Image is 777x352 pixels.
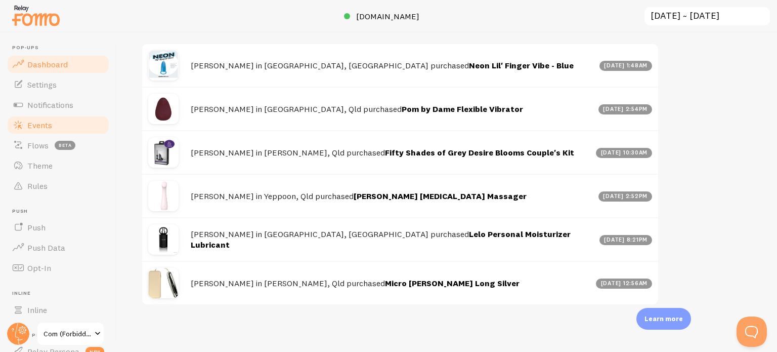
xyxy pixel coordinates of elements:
[385,147,574,158] a: Fifty Shades of Grey Desire Blooms Couple's Kit
[27,305,47,315] span: Inline
[12,290,110,297] span: Inline
[469,60,574,70] a: Neon Lil' Finger Vibe - Blue
[191,229,593,250] h4: [PERSON_NAME] in [GEOGRAPHIC_DATA], [GEOGRAPHIC_DATA] purchased
[598,104,653,114] div: [DATE] 2:54pm
[27,140,49,150] span: Flows
[191,104,592,114] h4: [PERSON_NAME] in [GEOGRAPHIC_DATA], Qld purchased
[598,191,653,202] div: [DATE] 2:52pm
[6,74,110,95] a: Settings
[12,208,110,215] span: Push
[44,328,92,340] span: Com (Forbiddenfruit)
[11,3,61,28] img: fomo-relay-logo-orange.svg
[6,217,110,238] a: Push
[191,60,593,71] h4: [PERSON_NAME] in [GEOGRAPHIC_DATA], [GEOGRAPHIC_DATA] purchased
[6,54,110,74] a: Dashboard
[354,191,527,201] a: [PERSON_NAME] [MEDICAL_DATA] Massager
[599,61,653,71] div: [DATE] 1:48am
[6,258,110,278] a: Opt-In
[27,120,52,130] span: Events
[191,191,592,202] h4: [PERSON_NAME] in Yeppoon, Qld purchased
[6,176,110,196] a: Rules
[6,155,110,176] a: Theme
[36,322,105,346] a: Com (Forbiddenfruit)
[596,279,652,289] div: [DATE] 12:56am
[191,147,590,158] h4: [PERSON_NAME] in [PERSON_NAME], Qld purchased
[27,161,53,171] span: Theme
[737,317,767,347] iframe: Help Scout Beacon - Open
[27,181,48,191] span: Rules
[27,80,57,90] span: Settings
[12,45,110,51] span: Pop-ups
[644,314,683,324] p: Learn more
[599,235,653,245] div: [DATE] 8:21pm
[6,135,110,155] a: Flows beta
[55,141,75,150] span: beta
[6,238,110,258] a: Push Data
[27,243,65,253] span: Push Data
[402,104,523,114] a: Pom by Dame Flexible Vibrator
[6,95,110,115] a: Notifications
[27,100,73,110] span: Notifications
[6,300,110,320] a: Inline
[596,148,652,158] div: [DATE] 10:30am
[385,278,520,288] a: Micro [PERSON_NAME] Long Silver
[27,263,51,273] span: Opt-In
[636,308,691,330] div: Learn more
[191,229,571,250] a: Lelo Personal Moisturizer Lubricant
[6,115,110,135] a: Events
[27,59,68,69] span: Dashboard
[27,222,46,232] span: Push
[191,278,590,289] h4: [PERSON_NAME] in [PERSON_NAME], Qld purchased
